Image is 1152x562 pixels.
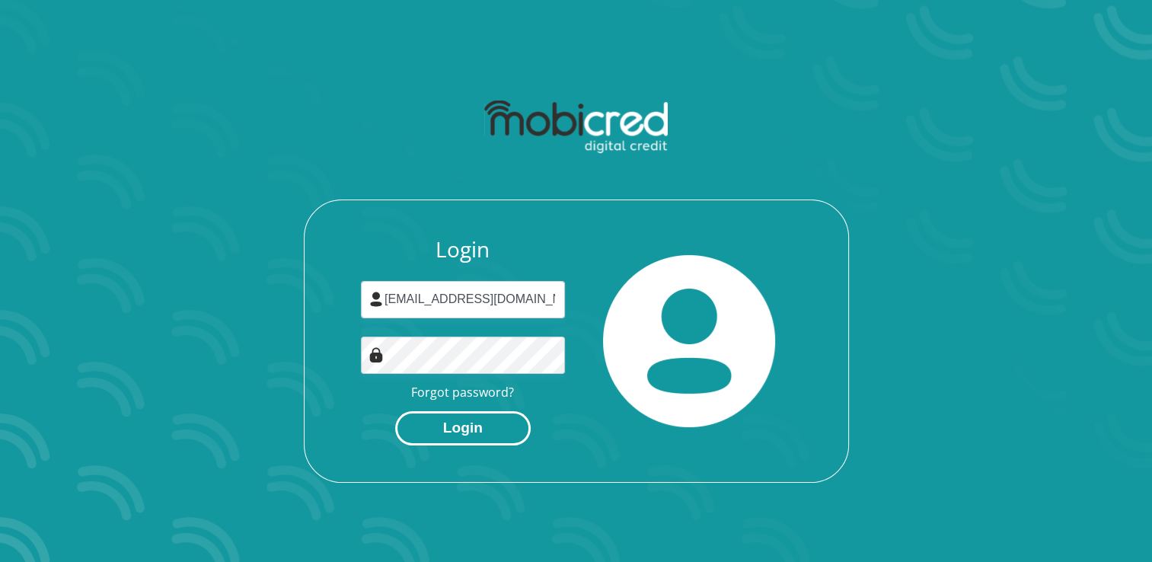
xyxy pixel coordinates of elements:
img: user-icon image [369,292,384,307]
img: Image [369,347,384,362]
button: Login [395,411,531,445]
h3: Login [361,237,565,263]
img: mobicred logo [484,101,668,154]
a: Forgot password? [411,384,514,401]
input: Username [361,281,565,318]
